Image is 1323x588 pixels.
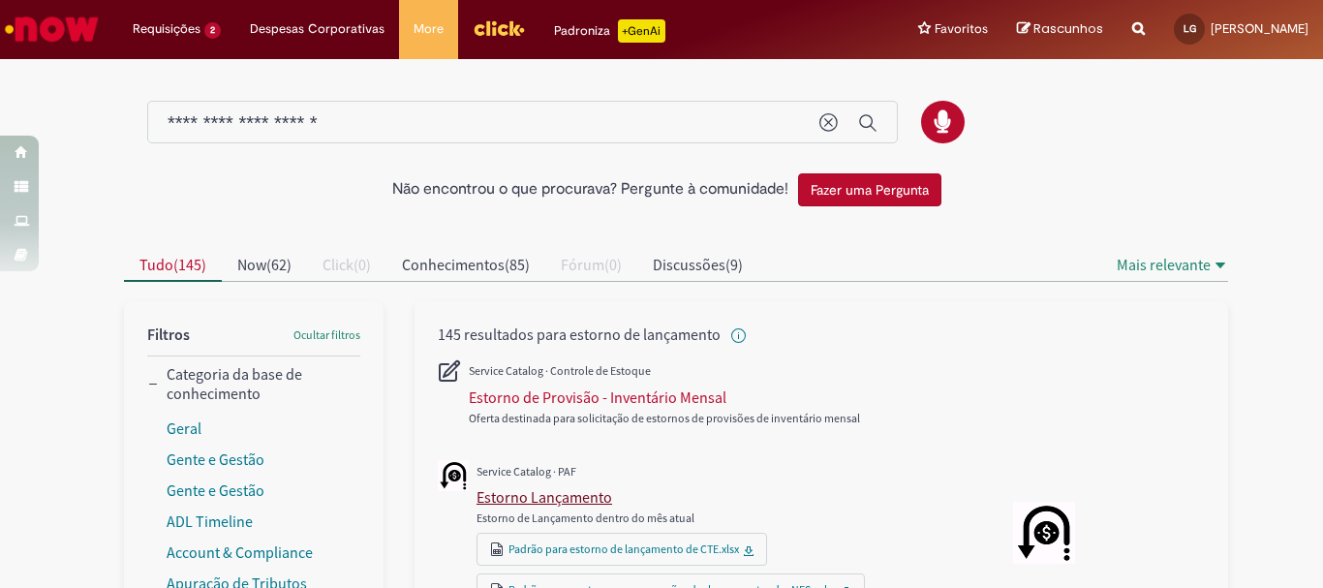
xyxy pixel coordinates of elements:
span: Requisições [133,19,200,39]
img: ServiceNow [2,10,102,48]
a: Rascunhos [1017,20,1103,39]
span: 2 [204,22,221,39]
img: click_logo_yellow_360x200.png [473,14,525,43]
span: More [414,19,444,39]
span: Rascunhos [1033,19,1103,38]
button: Fazer uma Pergunta [798,173,941,206]
span: [PERSON_NAME] [1211,20,1308,37]
span: Despesas Corporativas [250,19,385,39]
div: Padroniza [554,19,665,43]
p: +GenAi [618,19,665,43]
span: LG [1184,22,1196,35]
span: Favoritos [935,19,988,39]
h2: Não encontrou o que procurava? Pergunte à comunidade! [392,181,788,199]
